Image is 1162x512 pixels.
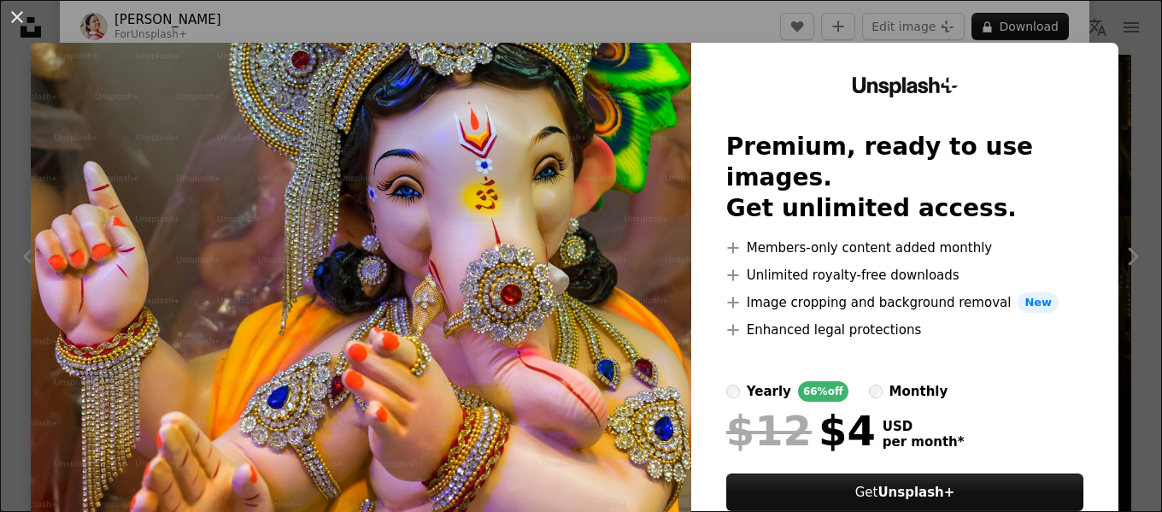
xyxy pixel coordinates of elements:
div: 66% off [798,381,848,402]
li: Enhanced legal protections [726,320,1083,340]
div: monthly [889,381,948,402]
input: monthly [869,385,883,398]
li: Image cropping and background removal [726,292,1083,313]
div: yearly [747,381,791,402]
span: per month * [883,434,965,450]
span: USD [883,419,965,434]
button: GetUnsplash+ [726,474,1083,511]
li: Members-only content added monthly [726,238,1083,258]
div: $4 [726,409,876,453]
span: $12 [726,409,812,453]
h2: Premium, ready to use images. Get unlimited access. [726,132,1083,224]
input: yearly66%off [726,385,740,398]
span: New [1018,292,1059,313]
li: Unlimited royalty-free downloads [726,265,1083,285]
strong: Unsplash+ [877,485,954,500]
